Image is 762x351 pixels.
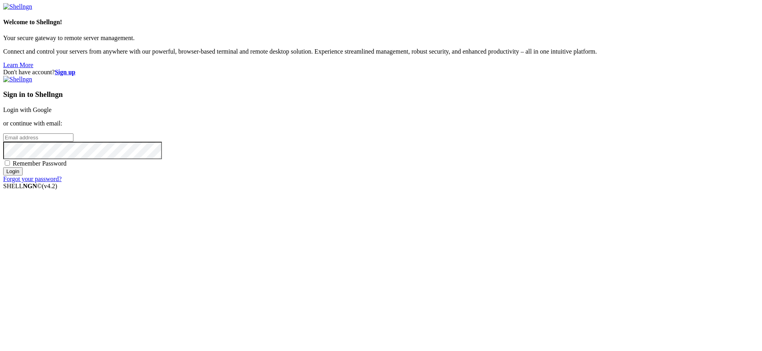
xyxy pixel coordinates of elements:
a: Sign up [55,69,75,75]
img: Shellngn [3,76,32,83]
p: or continue with email: [3,120,759,127]
span: Remember Password [13,160,67,167]
div: Don't have account? [3,69,759,76]
span: SHELL © [3,183,57,189]
h4: Welcome to Shellngn! [3,19,759,26]
input: Email address [3,133,73,142]
p: Connect and control your servers from anywhere with our powerful, browser-based terminal and remo... [3,48,759,55]
p: Your secure gateway to remote server management. [3,35,759,42]
input: Remember Password [5,160,10,166]
a: Login with Google [3,106,52,113]
span: 4.2.0 [42,183,58,189]
a: Forgot your password? [3,175,62,182]
a: Learn More [3,62,33,68]
img: Shellngn [3,3,32,10]
input: Login [3,167,23,175]
h3: Sign in to Shellngn [3,90,759,99]
b: NGN [23,183,37,189]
